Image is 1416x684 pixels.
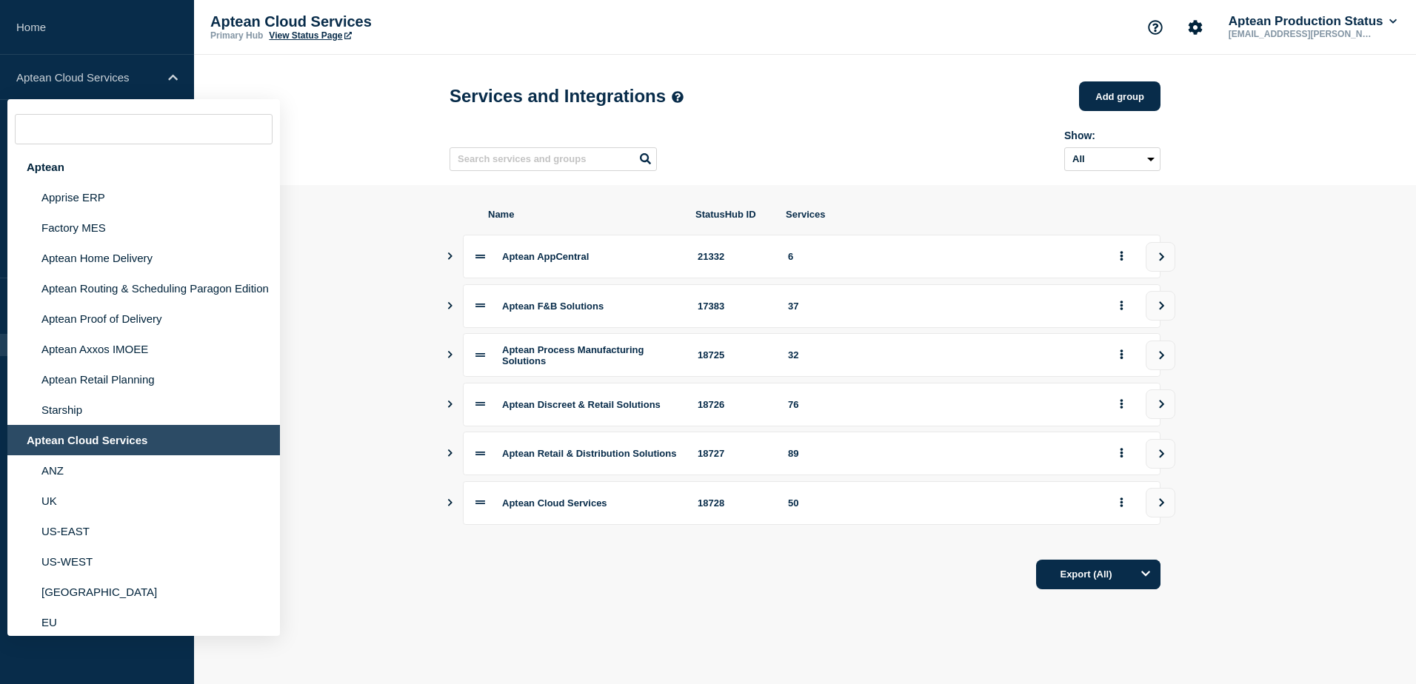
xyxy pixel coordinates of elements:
[7,395,280,425] li: Starship
[502,448,676,459] span: Aptean Retail & Distribution Solutions
[1140,12,1171,43] button: Support
[7,455,280,486] li: ANZ
[16,71,158,84] p: Aptean Cloud Services
[788,251,1095,262] div: 6
[7,212,280,243] li: Factory MES
[447,432,454,475] button: Show services
[786,209,1095,220] span: Services
[7,152,280,182] div: Aptean
[502,344,644,366] span: Aptean Process Manufacturing Solutions
[7,486,280,516] li: UK
[1112,442,1131,465] button: group actions
[1180,12,1211,43] button: Account settings
[788,448,1095,459] div: 89
[1146,488,1175,517] button: view group
[698,301,770,312] div: 17383
[1146,242,1175,272] button: view group
[1146,389,1175,419] button: view group
[1079,81,1160,111] button: Add group
[1146,439,1175,469] button: view group
[1064,147,1160,171] select: Archived
[788,349,1095,361] div: 32
[1064,130,1160,141] div: Show:
[488,209,678,220] span: Name
[1112,393,1131,416] button: group actions
[1226,14,1400,29] button: Aptean Production Status
[7,243,280,273] li: Aptean Home Delivery
[1131,560,1160,589] button: Options
[502,301,604,312] span: Aptean F&B Solutions
[1036,560,1160,589] button: Export (All)
[695,209,768,220] span: StatusHub ID
[269,30,351,41] a: View Status Page
[450,86,684,107] h1: Services and Integrations
[7,273,280,304] li: Aptean Routing & Scheduling Paragon Edition
[450,147,657,171] input: Search services and groups
[7,364,280,395] li: Aptean Retail Planning
[7,334,280,364] li: Aptean Axxos IMOEE
[698,399,770,410] div: 18726
[698,349,770,361] div: 18725
[1226,29,1380,39] p: [EMAIL_ADDRESS][PERSON_NAME][DOMAIN_NAME]
[1112,492,1131,514] button: group actions
[7,546,280,577] li: US-WEST
[210,13,507,30] p: Aptean Cloud Services
[447,284,454,328] button: Show services
[447,481,454,525] button: Show services
[788,399,1095,410] div: 76
[502,251,589,262] span: Aptean AppCentral
[7,607,280,637] li: EU
[447,333,454,377] button: Show services
[7,577,280,607] li: [GEOGRAPHIC_DATA]
[210,30,263,41] p: Primary Hub
[1112,343,1131,366] button: group actions
[1146,341,1175,370] button: view group
[7,182,280,212] li: Apprise ERP
[1112,245,1131,268] button: group actions
[1112,295,1131,318] button: group actions
[7,304,280,334] li: Aptean Proof of Delivery
[502,399,661,410] span: Aptean Discreet & Retail Solutions
[7,516,280,546] li: US-EAST
[447,235,454,278] button: Show services
[788,301,1095,312] div: 37
[788,497,1095,509] div: 50
[502,497,607,509] span: Aptean Cloud Services
[698,448,770,459] div: 18727
[698,251,770,262] div: 21332
[447,383,454,426] button: Show services
[7,425,280,455] div: Aptean Cloud Services
[698,497,770,509] div: 18728
[1146,291,1175,321] button: view group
